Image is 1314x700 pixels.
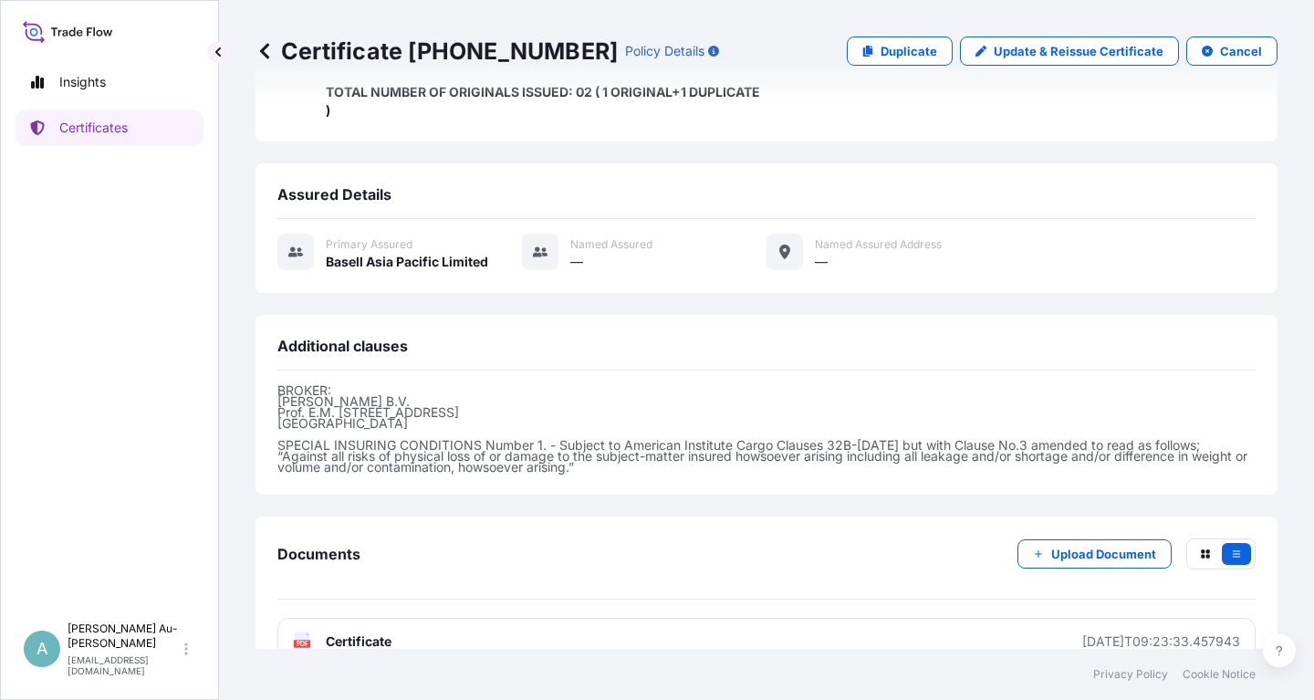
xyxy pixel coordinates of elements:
span: Certificate [326,632,391,651]
p: Certificate [PHONE_NUMBER] [255,37,618,66]
p: Cancel [1220,42,1262,60]
span: A [36,640,47,658]
div: [DATE]T09:23:33.457943 [1082,632,1240,651]
a: Certificates [16,110,203,146]
span: Assured Details [277,185,391,204]
p: Policy Details [625,42,704,60]
p: BROKER: [PERSON_NAME] B.V. Prof. E.M. [STREET_ADDRESS] [GEOGRAPHIC_DATA] SPECIAL INSURING CONDITI... [277,385,1256,473]
p: Duplicate [881,42,937,60]
a: Update & Reissue Certificate [960,37,1179,66]
p: [PERSON_NAME] Au-[PERSON_NAME] [68,622,181,651]
p: Certificates [59,119,128,137]
p: Insights [59,73,106,91]
span: Named Assured Address [815,237,942,252]
a: Privacy Policy [1093,667,1168,682]
span: Primary assured [326,237,412,252]
span: Basell Asia Pacific Limited [326,253,488,271]
button: Cancel [1186,37,1277,66]
button: Upload Document [1017,539,1172,569]
p: Upload Document [1051,545,1156,563]
span: Additional clauses [277,337,408,355]
text: PDF [297,641,308,647]
a: Duplicate [847,37,953,66]
p: Update & Reissue Certificate [994,42,1163,60]
span: Named Assured [570,237,652,252]
span: — [815,253,828,271]
span: Documents [277,545,360,563]
span: — [570,253,583,271]
a: PDFCertificate[DATE]T09:23:33.457943 [277,618,1256,665]
a: Cookie Notice [1183,667,1256,682]
p: [EMAIL_ADDRESS][DOMAIN_NAME] [68,654,181,676]
a: Insights [16,64,203,100]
